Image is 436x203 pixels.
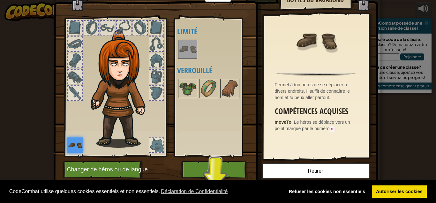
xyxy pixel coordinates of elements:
[295,20,337,61] img: portrait.png
[275,82,361,101] div: Permet à ton héros de se déplacer à divers endroits. Il suffit de connaître le nom et tu peux all...
[88,30,157,148] img: hair_f2.png
[372,185,427,198] a: allow cookies
[200,80,218,98] img: portrait.png
[160,187,229,196] a: learn more about cookies
[221,80,239,98] img: portrait.png
[67,137,83,153] img: portrait.png
[177,27,252,35] h4: Limité
[275,120,350,131] span: Le héros se déplace vers un point marqué par le numéro .
[275,120,292,125] strong: moveTo
[179,40,197,58] img: portrait.png
[177,66,252,74] h4: Verrouillé
[63,161,144,178] button: Changer de héros ou de langue
[181,161,248,178] button: Jouer
[284,185,369,198] a: deny cookies
[330,126,335,132] code: n
[179,80,197,98] img: portrait.png
[275,107,361,116] h3: Compétences acquises
[276,73,355,76] img: hr.png
[262,163,370,179] button: Retirer
[9,187,279,196] span: CodeCombat utilise quelques cookies essentiels et non essentiels.
[291,120,294,125] span: :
